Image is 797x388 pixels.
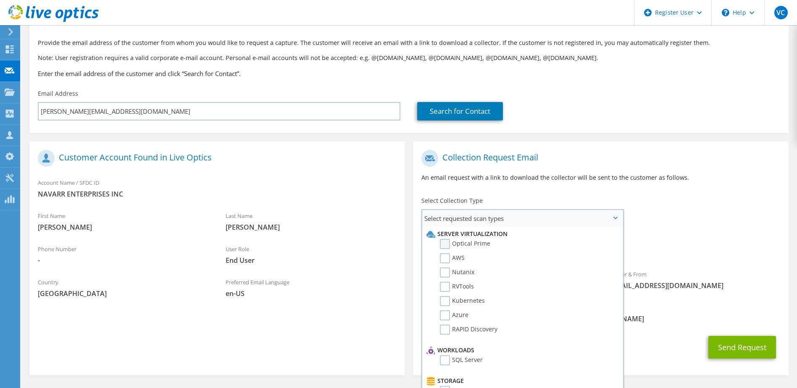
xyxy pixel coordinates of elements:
label: Optical Prime [440,239,490,249]
span: [PERSON_NAME] [226,223,397,232]
div: First Name [29,207,217,236]
div: To [413,265,601,294]
div: Account Name / SFDC ID [29,174,405,203]
li: Workloads [424,345,618,355]
button: Send Request [708,336,776,359]
span: - [38,256,209,265]
div: Requested Collections [413,230,788,261]
p: Provide the email address of the customer from whom you would like to request a capture. The cust... [38,38,780,47]
label: AWS [440,253,465,263]
span: VC [774,6,788,19]
svg: \n [722,9,729,16]
label: RAPID Discovery [440,325,497,335]
p: An email request with a link to download the collector will be sent to the customer as follows. [421,173,780,182]
span: End User [226,256,397,265]
label: RVTools [440,282,474,292]
span: [GEOGRAPHIC_DATA] [38,289,209,298]
label: SQL Server [440,355,483,365]
div: Preferred Email Language [217,273,405,302]
span: [EMAIL_ADDRESS][DOMAIN_NAME] [609,281,780,290]
label: Select Collection Type [421,197,483,205]
span: NAVARR ENTERPRISES INC [38,189,396,199]
label: Email Address [38,89,78,98]
label: Nutanix [440,267,474,278]
span: [PERSON_NAME] [38,223,209,232]
li: Server Virtualization [424,229,618,239]
div: Country [29,273,217,302]
div: Sender & From [601,265,789,294]
p: Note: User registration requires a valid corporate e-mail account. Personal e-mail accounts will ... [38,53,780,63]
div: Phone Number [29,240,217,269]
label: Azure [440,310,468,320]
span: en-US [226,289,397,298]
span: Select requested scan types [422,210,622,227]
div: CC & Reply To [413,299,788,328]
h1: Collection Request Email [421,150,776,167]
a: Search for Contact [417,102,503,121]
label: Kubernetes [440,296,485,306]
li: Storage [424,376,618,386]
div: Last Name [217,207,405,236]
h3: Enter the email address of the customer and click “Search for Contact”. [38,69,780,78]
h1: Customer Account Found in Live Optics [38,150,392,167]
div: User Role [217,240,405,269]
